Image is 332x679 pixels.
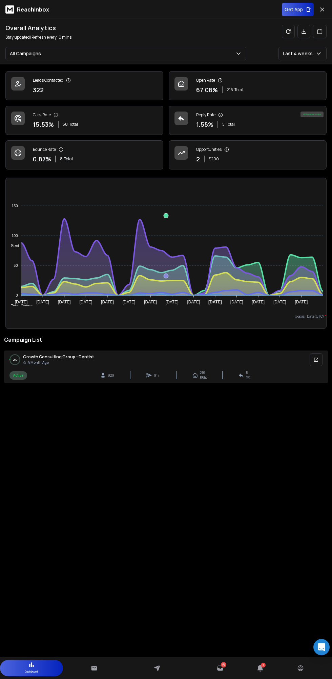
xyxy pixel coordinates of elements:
[169,71,327,100] a: Open Rate67.08%216Total
[5,23,72,33] h1: Overall Analytics
[23,360,94,365] span: a month ago
[4,336,328,344] h2: Campaign List
[196,112,215,118] p: Reply Rate
[5,140,163,169] a: Bounce Rate0.87%8Total
[58,300,71,304] tspan: [DATE]
[9,371,27,380] div: Active
[69,122,78,127] span: Total
[313,639,330,655] div: Open Intercom Messenger
[123,300,136,304] tspan: [DATE]
[6,314,326,319] p: x-axis : Date(UTC)
[222,122,225,127] span: 5
[226,122,235,127] span: Total
[12,234,18,238] tspan: 100
[196,154,200,164] p: 2
[234,87,243,93] span: Total
[6,304,33,308] span: Total Opens
[6,243,19,248] span: Sent
[12,204,18,208] tspan: 150
[33,112,51,118] p: Click Rate
[17,5,49,14] p: ReachInbox
[196,85,218,95] p: 67.08 %
[33,120,54,129] p: 15.53 %
[222,662,225,667] span: 6
[23,354,94,365] span: Growth Consulting Group - Dentist
[5,35,72,40] p: Stay updated! Refresh every 10 mins.
[252,300,265,304] tspan: [DATE]
[36,300,49,304] tspan: [DATE]
[200,370,205,375] span: 216
[14,263,18,267] tspan: 50
[282,3,314,16] button: Get App
[208,300,222,304] tspan: [DATE]
[15,300,28,304] tspan: [DATE]
[261,663,266,667] span: 7
[13,358,17,362] p: 2 %
[64,156,73,162] span: Total
[33,85,44,95] p: 322
[144,300,157,304] tspan: [DATE]
[300,112,324,117] div: 40 % positive replies
[230,300,243,304] tspan: [DATE]
[154,373,161,378] span: 917
[108,373,115,378] span: 929
[196,78,215,83] p: Open Rate
[16,293,18,297] tspan: 0
[246,375,250,380] span: 1 %
[25,668,38,675] p: Dashboard
[169,140,327,169] a: Opportunities2$200
[33,154,51,164] p: 0.87 %
[295,300,308,304] tspan: [DATE]
[169,106,327,135] a: Reply Rate1.55%5Total40% positive replies
[5,106,163,135] a: Click Rate15.53%50Total
[33,147,56,152] p: Bounce Rate
[4,351,328,383] a: 2%Growth Consulting Group - Dentist a month agoActive92991721658%51%
[166,300,179,304] tspan: [DATE]
[5,71,163,100] a: Leads Contacted322
[196,120,213,129] p: 1.55 %
[60,156,63,162] span: 8
[209,156,219,162] p: $ 200
[196,147,222,152] p: Opportunities
[246,370,248,375] span: 5
[187,300,200,304] tspan: [DATE]
[200,375,207,380] span: 58 %
[33,78,63,83] p: Leads Contacted
[227,87,233,93] span: 216
[101,300,114,304] tspan: [DATE]
[283,50,315,57] p: Last 4 weeks
[217,665,224,672] a: 6
[10,50,44,57] p: All Campaigns
[79,300,92,304] tspan: [DATE]
[273,300,286,304] tspan: [DATE]
[63,122,68,127] span: 50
